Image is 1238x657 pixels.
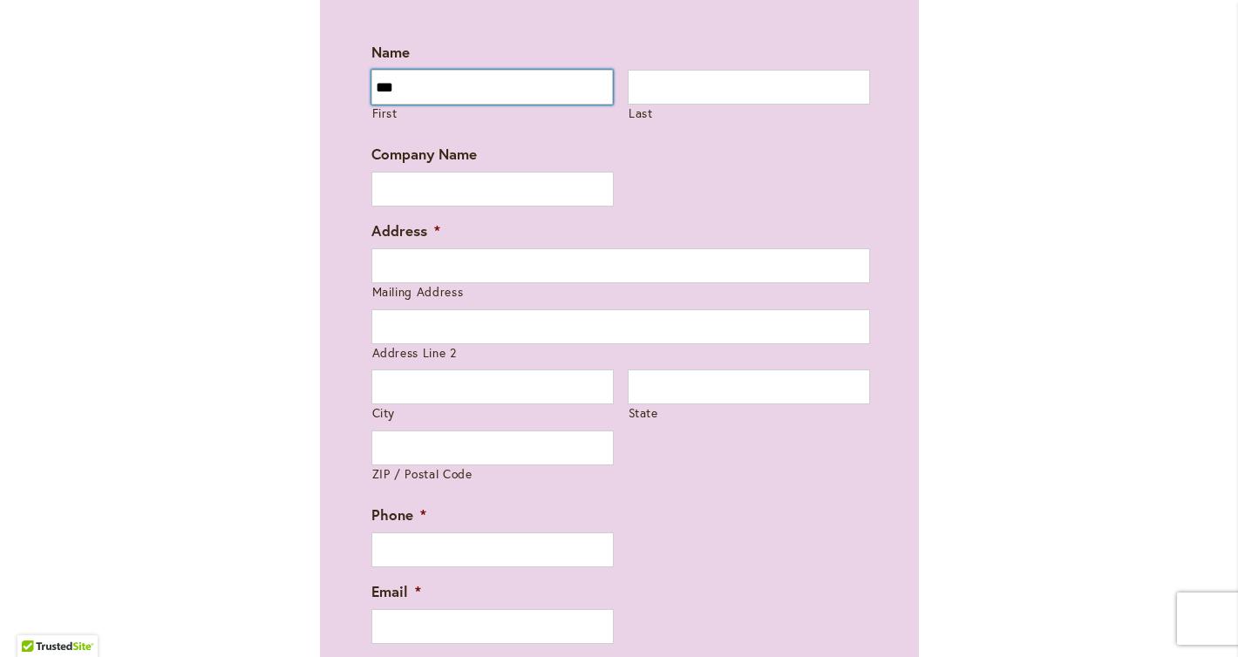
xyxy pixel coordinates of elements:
[629,105,870,122] label: Last
[371,145,477,164] label: Company Name
[371,43,410,62] label: Name
[372,345,870,362] label: Address Line 2
[371,582,421,601] label: Email
[372,405,614,422] label: City
[629,405,870,422] label: State
[372,105,614,122] label: First
[372,284,870,301] label: Mailing Address
[371,221,440,240] label: Address
[372,466,614,483] label: ZIP / Postal Code
[371,505,426,525] label: Phone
